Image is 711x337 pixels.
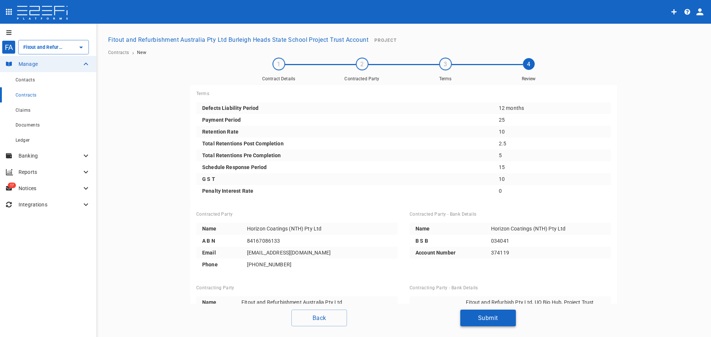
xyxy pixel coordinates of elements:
[202,116,487,124] p: Payment Period
[510,76,547,82] span: Review
[493,173,611,185] td: 10
[19,201,81,208] p: Integrations
[415,302,454,310] p: Name
[19,60,81,68] p: Manage
[202,128,487,135] p: Retention Rate
[241,247,398,259] td: [EMAIL_ADDRESS][DOMAIN_NAME]
[202,237,235,245] p: A B N
[493,161,611,173] td: 15
[202,299,230,306] p: Name
[236,296,398,308] td: Fitout and Refurbishment Australia Pty Ltd
[16,122,40,128] span: Documents
[76,42,86,53] button: Open
[493,149,611,161] td: 5
[137,50,146,55] a: New
[19,168,81,176] p: Reports
[410,212,476,217] span: Contracted Party - Bank Details
[16,138,30,143] span: Ledger
[415,225,479,232] p: Name
[410,285,478,290] span: Contracting Party - Bank Details
[202,140,487,147] p: Total Retentions Post Completion
[202,225,235,232] p: Name
[291,310,347,326] button: Back
[16,108,30,113] span: Claims
[493,114,611,126] td: 25
[21,43,65,51] input: Fitout and Refurbishment Australia Pty Ltd Burleigh Heads State School Project Trust Account
[108,50,699,55] nav: breadcrumb
[460,296,611,316] td: Fitout and Refurbish Pty Ltd, UQ Bio Hub, Project Trust Account
[241,235,398,247] td: 84167086133
[241,259,398,270] td: [PHONE_NUMBER]
[485,235,611,247] td: 034041
[202,187,487,195] p: Penalty Interest Rate
[241,223,398,235] td: Horizon Coatings (NTH) Pty Ltd
[202,175,487,183] p: G S T
[260,76,297,82] span: Contract Details
[16,92,37,98] span: Contracts
[374,38,397,43] span: Project
[2,40,16,54] div: FA
[132,52,134,54] li: ›
[493,126,611,138] td: 10
[202,249,235,256] p: Email
[202,164,487,171] p: Schedule Response Period
[196,91,209,96] span: Terms
[19,152,81,159] p: Banking
[485,223,611,235] td: Horizon Coatings (NTH) Pty Ltd
[202,261,235,268] p: Phone
[344,76,381,82] span: Contracted Party
[493,185,611,197] td: 0
[485,247,611,259] td: 374119
[493,138,611,149] td: 2.5
[202,104,487,112] p: Defects Liability Period
[108,50,129,55] a: Contracts
[196,212,233,217] span: Contracted Party
[202,152,487,159] p: Total Retentions Pre Completion
[415,249,479,256] p: Account Number
[460,310,516,326] button: Submit
[427,76,464,82] span: Terms
[415,237,479,245] p: B S B
[493,102,611,114] td: 12 months
[19,185,81,192] p: Notices
[8,183,16,188] span: 17
[196,285,234,290] span: Contracting Party
[105,33,371,47] button: Fitout and Refurbishment Australia Pty Ltd Burleigh Heads State School Project Trust Account
[16,77,35,82] span: Contacts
